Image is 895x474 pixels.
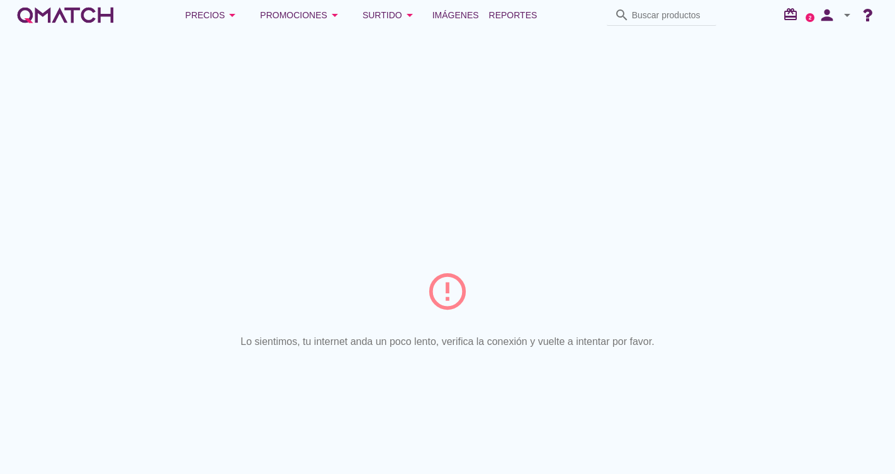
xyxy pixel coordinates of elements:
a: Reportes [484,3,543,28]
a: white-qmatch-logo [15,3,116,28]
i: redeem [783,7,803,22]
span: Imágenes [432,8,479,23]
input: Buscar productos [632,5,709,25]
div: Precios [185,8,240,23]
h1: Lo sientimos, tu internet anda un poco lento, verifica la conexión y vuelte a intentar por favor. [15,334,880,349]
i: arrow_drop_down [402,8,417,23]
i: arrow_drop_down [327,8,342,23]
div: Promociones [260,8,342,23]
div: Surtido [363,8,417,23]
button: Precios [175,3,250,28]
i: person [814,6,840,24]
i: arrow_drop_down [225,8,240,23]
span: Reportes [489,8,538,23]
a: 2 [806,13,814,22]
a: Imágenes [427,3,484,28]
button: Surtido [352,3,427,28]
i: error_outline [425,269,470,313]
i: arrow_drop_down [840,8,855,23]
text: 2 [809,14,812,20]
i: search [614,8,629,23]
button: Promociones [250,3,352,28]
